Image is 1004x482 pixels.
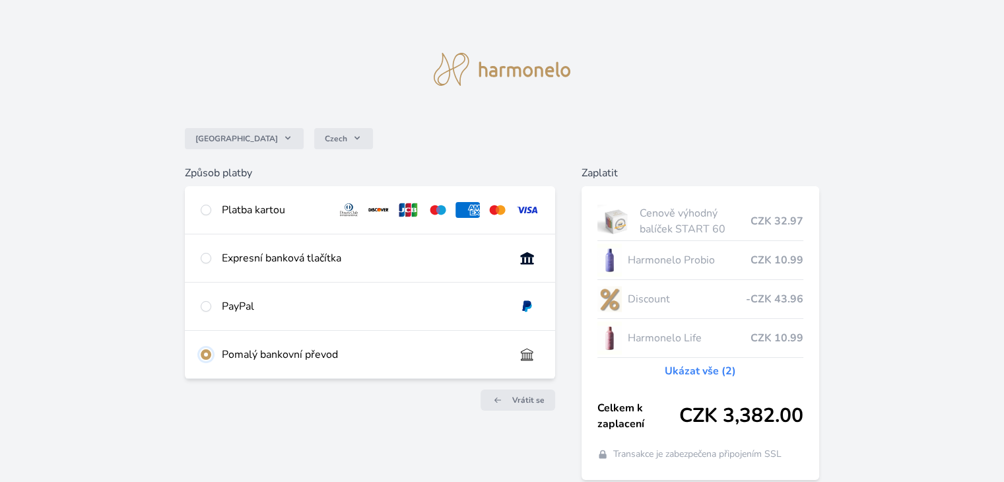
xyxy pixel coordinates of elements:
span: Vrátit se [512,395,545,405]
img: diners.svg [337,202,361,218]
span: CZK 3,382.00 [679,404,803,428]
img: CLEAN_LIFE_se_stinem_x-lo.jpg [597,322,622,355]
span: Cenově výhodný balíček START 60 [640,205,750,237]
span: Harmonelo Probio [627,252,750,268]
span: Czech [325,133,347,144]
span: Harmonelo Life [627,330,750,346]
h6: Způsob platby [185,165,554,181]
span: Transakce je zabezpečena připojením SSL [613,448,782,461]
a: Vrátit se [481,390,555,411]
div: PayPal [222,298,504,314]
img: jcb.svg [396,202,420,218]
img: discover.svg [366,202,391,218]
a: Ukázat vše (2) [665,363,736,379]
img: onlineBanking_CZ.svg [515,250,539,266]
img: bankTransfer_IBAN.svg [515,347,539,362]
button: [GEOGRAPHIC_DATA] [185,128,304,149]
img: CLEAN_PROBIO_se_stinem_x-lo.jpg [597,244,622,277]
span: CZK 10.99 [751,252,803,268]
img: paypal.svg [515,298,539,314]
img: discount-lo.png [597,283,622,316]
span: CZK 10.99 [751,330,803,346]
img: amex.svg [455,202,480,218]
img: logo.svg [434,53,571,86]
span: [GEOGRAPHIC_DATA] [195,133,278,144]
div: Platba kartou [222,202,326,218]
img: visa.svg [515,202,539,218]
span: Discount [627,291,745,307]
span: -CZK 43.96 [746,291,803,307]
h6: Zaplatit [582,165,819,181]
img: start.jpg [597,205,635,238]
span: Celkem k zaplacení [597,400,679,432]
div: Pomalý bankovní převod [222,347,504,362]
div: Expresní banková tlačítka [222,250,504,266]
button: Czech [314,128,373,149]
img: mc.svg [485,202,510,218]
span: CZK 32.97 [751,213,803,229]
img: maestro.svg [426,202,450,218]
